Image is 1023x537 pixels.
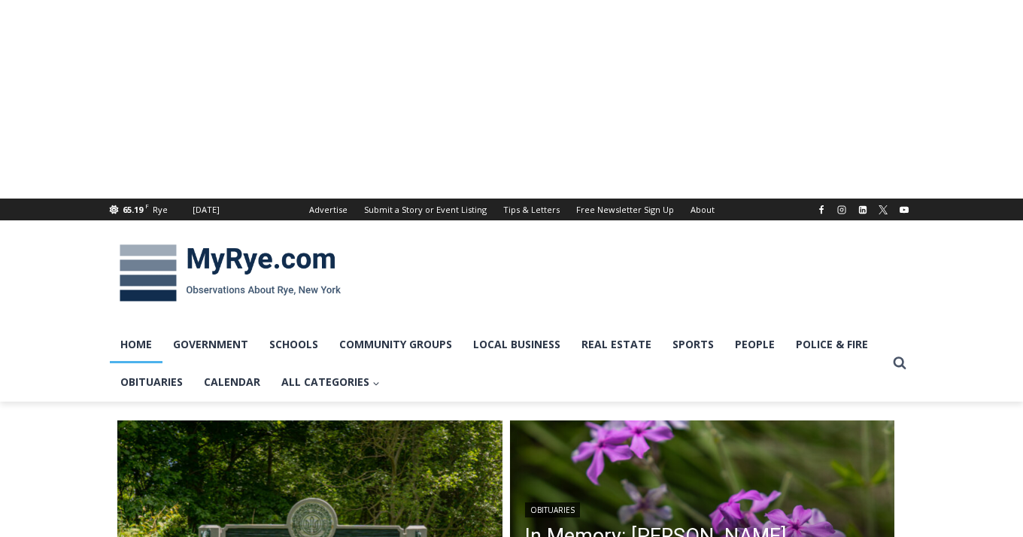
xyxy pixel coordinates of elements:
a: Linkedin [854,201,872,219]
a: Obituaries [525,502,580,517]
img: MyRye.com [110,234,351,312]
a: Real Estate [571,326,662,363]
div: Rye [153,203,168,217]
a: Home [110,326,162,363]
a: Local Business [463,326,571,363]
a: Community Groups [329,326,463,363]
button: View Search Form [886,350,913,377]
a: About [682,199,723,220]
a: Obituaries [110,363,193,401]
span: 65.19 [123,204,143,215]
a: X [874,201,892,219]
a: Calendar [193,363,271,401]
a: Instagram [833,201,851,219]
a: Free Newsletter Sign Up [568,199,682,220]
span: F [145,202,149,210]
a: Police & Fire [785,326,879,363]
a: Advertise [301,199,356,220]
div: [DATE] [193,203,220,217]
a: Sports [662,326,724,363]
a: Submit a Story or Event Listing [356,199,495,220]
a: Facebook [812,201,830,219]
a: All Categories [271,363,390,401]
span: All Categories [281,374,380,390]
nav: Secondary Navigation [301,199,723,220]
a: Tips & Letters [495,199,568,220]
a: People [724,326,785,363]
nav: Primary Navigation [110,326,886,402]
a: Government [162,326,259,363]
a: Schools [259,326,329,363]
a: YouTube [895,201,913,219]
